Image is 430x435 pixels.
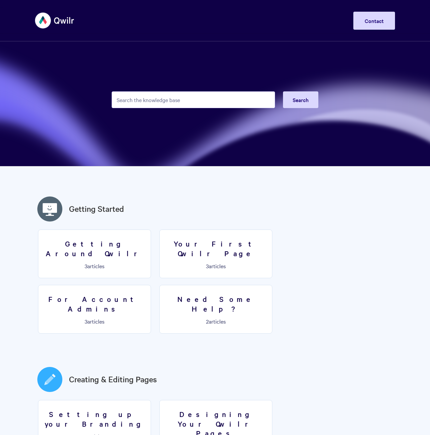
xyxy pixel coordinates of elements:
p: articles [42,263,147,269]
h3: Your First Qwilr Page [164,239,268,258]
a: Contact [353,12,395,30]
img: Qwilr Help Center [35,8,75,33]
span: 3 [85,262,87,270]
p: articles [164,263,268,269]
a: Getting Around Qwilr 3articles [38,230,151,278]
span: 3 [206,262,209,270]
span: Search [293,96,309,103]
h3: Need Some Help? [164,294,268,313]
h3: Setting up your Branding [42,409,147,428]
button: Search [283,91,318,108]
input: Search the knowledge base [112,91,275,108]
span: 2 [206,318,209,325]
p: articles [42,318,147,324]
h3: Getting Around Qwilr [42,239,147,258]
h3: For Account Admins [42,294,147,313]
a: Getting Started [69,203,124,215]
p: articles [164,318,268,324]
a: Creating & Editing Pages [69,373,157,385]
span: 3 [85,318,87,325]
a: Need Some Help? 2articles [159,285,272,334]
a: Your First Qwilr Page 3articles [159,230,272,278]
a: For Account Admins 3articles [38,285,151,334]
